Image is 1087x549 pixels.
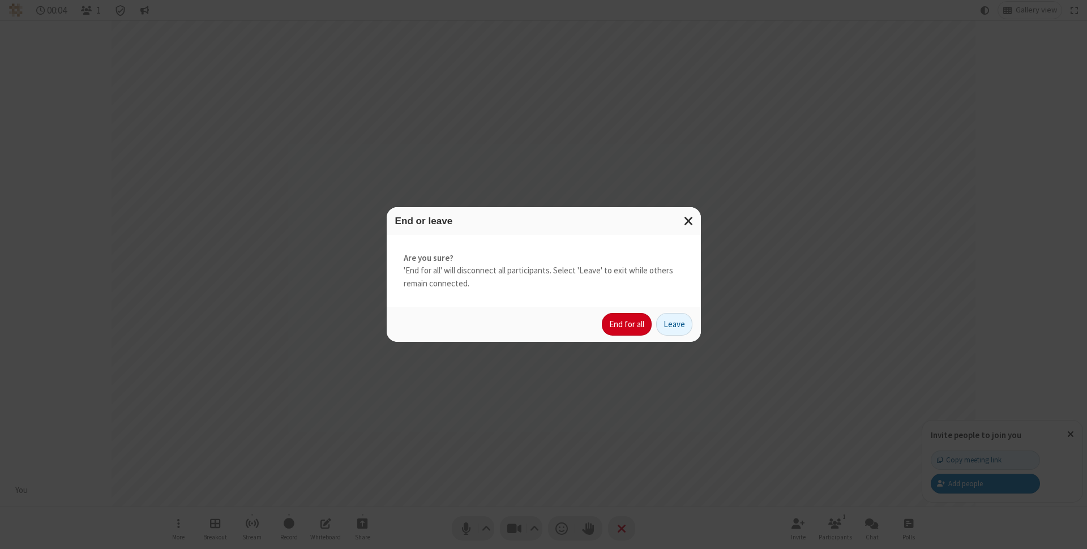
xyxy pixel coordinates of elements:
div: 'End for all' will disconnect all participants. Select 'Leave' to exit while others remain connec... [387,235,701,307]
strong: Are you sure? [404,252,684,265]
button: End for all [602,313,652,336]
button: Leave [656,313,692,336]
button: Close modal [677,207,701,235]
h3: End or leave [395,216,692,226]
